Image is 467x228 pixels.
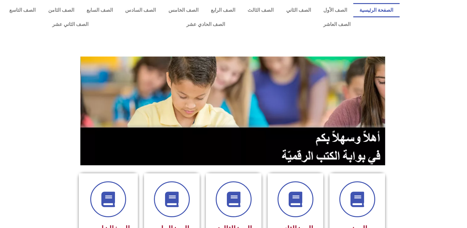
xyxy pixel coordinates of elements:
a: الصف التاسع [3,3,42,17]
a: الصفحة الرئيسية [353,3,399,17]
a: الصف الرابع [205,3,241,17]
a: الصف الثاني عشر [3,17,138,32]
a: الصف الأول [317,3,353,17]
a: الصف السابع [80,3,119,17]
a: الصف السادس [119,3,162,17]
a: الصف الثاني [280,3,317,17]
a: الصف الثامن [42,3,80,17]
a: الصف العاشر [274,17,400,32]
a: الصف الثالث [241,3,280,17]
a: الصف الخامس [162,3,204,17]
a: الصف الحادي عشر [138,17,274,32]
